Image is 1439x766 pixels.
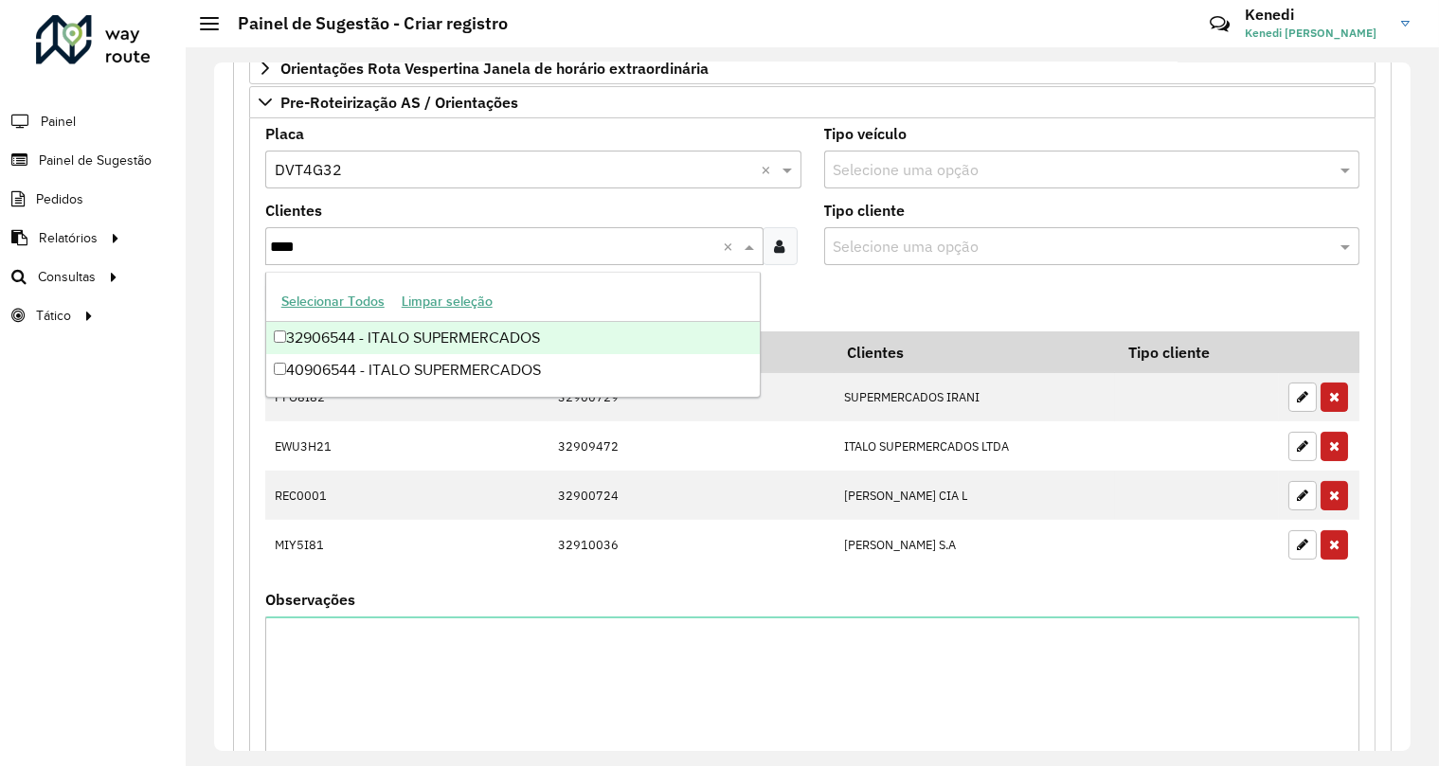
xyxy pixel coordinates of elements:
[265,372,382,421] td: PFO8I82
[834,372,1115,421] td: SUPERMERCADOS IRANI
[266,322,760,354] div: 32906544 - ITALO SUPERMERCADOS
[265,471,382,520] td: REC0001
[834,421,1115,471] td: ITALO SUPERMERCADOS LTDA
[762,158,778,181] span: Clear all
[266,354,760,386] div: 40906544 - ITALO SUPERMERCADOS
[249,52,1376,84] a: Orientações Rota Vespertina Janela de horário extraordinária
[265,421,382,471] td: EWU3H21
[548,421,834,471] td: 32909472
[39,151,152,170] span: Painel de Sugestão
[824,199,906,222] label: Tipo cliente
[39,228,98,248] span: Relatórios
[548,471,834,520] td: 32900724
[219,13,508,34] h2: Painel de Sugestão - Criar registro
[265,122,304,145] label: Placa
[265,588,355,611] label: Observações
[38,267,96,287] span: Consultas
[824,122,908,145] label: Tipo veículo
[265,199,322,222] label: Clientes
[265,520,382,569] td: MIY5I81
[548,520,834,569] td: 32910036
[393,287,501,316] button: Limpar seleção
[1199,4,1240,45] a: Contato Rápido
[1115,331,1279,372] th: Tipo cliente
[834,471,1115,520] td: [PERSON_NAME] CIA L
[1245,25,1387,42] span: Kenedi [PERSON_NAME]
[36,306,71,326] span: Tático
[280,61,709,76] span: Orientações Rota Vespertina Janela de horário extraordinária
[724,235,740,258] span: Clear all
[41,112,76,132] span: Painel
[834,331,1115,372] th: Clientes
[280,95,518,110] span: Pre-Roteirização AS / Orientações
[36,189,83,209] span: Pedidos
[1245,6,1387,24] h3: Kenedi
[273,287,393,316] button: Selecionar Todos
[834,520,1115,569] td: [PERSON_NAME] S.A
[249,86,1376,118] a: Pre-Roteirização AS / Orientações
[265,272,761,398] ng-dropdown-panel: Options list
